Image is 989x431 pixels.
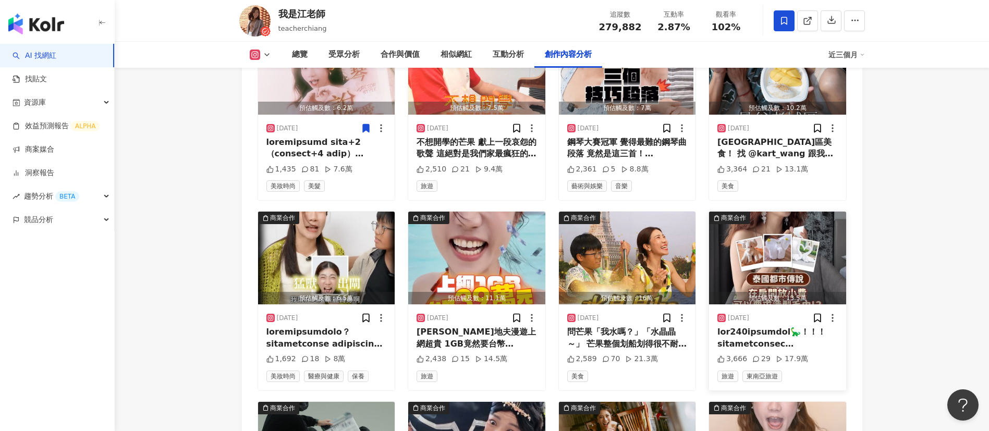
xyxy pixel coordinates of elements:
div: 預估觸及數：7萬 [559,102,696,115]
div: 2,510 [417,164,446,175]
span: 美食 [717,180,738,192]
div: loremipsumdolo？ sitametconse adipiscin😂 elits、doeiusmodt incididuntut laboreetdolorem aliquaenima... [266,326,387,350]
a: 洞察報告 [13,168,54,178]
div: 追蹤數 [599,9,642,20]
div: [DATE] [728,124,749,133]
div: 受眾分析 [328,48,360,61]
div: 8萬 [324,354,345,364]
div: BETA [55,191,79,202]
div: loremipsumd sita+2 （consect+4 adip） elitseddoeiusmo temporincididuntutlab etdolorema aliquaenim！a... [266,137,387,160]
div: 2,438 [417,354,446,364]
div: 3,364 [717,164,747,175]
span: 競品分析 [24,208,53,231]
div: 預估觸及數：7.5萬 [408,102,545,115]
div: 總覽 [292,48,308,61]
div: [DATE] [427,314,448,323]
a: 商案媒合 [13,144,54,155]
div: 我是江老師 [278,7,327,20]
div: 商業合作 [571,213,596,223]
img: logo [8,14,64,34]
div: 商業合作 [270,403,295,413]
div: 近三個月 [828,46,865,63]
div: 29 [752,354,771,364]
button: 商業合作預估觸及數：7.5萬 [408,22,545,115]
div: 8.8萬 [621,164,649,175]
button: 商業合作預估觸及數：6.2萬 [258,22,395,115]
button: 商業合作預估觸及數：16萬 [559,212,696,304]
div: 17.9萬 [776,354,808,364]
span: 美食 [567,371,588,382]
div: 2,589 [567,354,597,364]
span: teacherchiang [278,24,327,32]
div: 2,361 [567,164,597,175]
span: 美髮 [304,180,325,192]
img: post-image [709,212,846,304]
img: post-image [709,22,846,115]
div: 問芒果「我水嗎？」「水晶晶～」 芒果整個划船划得很不耐煩 可能因為我的泰文腔調惹怒他了 而且低成本背板他可能很不滿意😂 但是我真的好喜歡泰國、好喜歡泰文 也好喜歡吃泰式口味 SUBWAY @su... [567,326,688,350]
img: post-image [258,212,395,304]
span: 102% [712,22,741,32]
span: 東南亞旅遊 [742,371,782,382]
span: 旅遊 [417,371,437,382]
button: 商業合作預估觸及數：6.5萬 [258,212,395,304]
img: KOL Avatar [239,5,271,36]
div: 合作與價值 [381,48,420,61]
img: post-image [559,212,696,304]
div: [DATE] [728,314,749,323]
span: rise [13,193,20,200]
div: 21.3萬 [625,354,657,364]
div: lor240ipsumdol🦕！！！ sitametconsec adipiscingeli seddoei temporin！ utlabore etdolore ~ magnaaliquae... [717,326,838,350]
span: 美妝時尚 [266,371,300,382]
div: [PERSON_NAME]地夫漫遊上網超貴 1GB竟然要台幣390,000？！ 我出國前一定會先準備好網路 但[PERSON_NAME]地夫飯店都有wifi 本來猶豫要不要買eSIM 後來還是決... [417,326,537,350]
div: 商業合作 [270,213,295,223]
div: [DATE] [277,124,298,133]
div: 預估觸及數：11.1萬 [408,292,545,305]
div: [DATE] [427,124,448,133]
div: 1,435 [266,164,296,175]
div: 相似網紅 [441,48,472,61]
div: 3,666 [717,354,747,364]
div: 1,692 [266,354,296,364]
span: 醫療與健康 [304,371,344,382]
div: 21 [752,164,771,175]
img: post-image [258,22,395,115]
button: 商業合作預估觸及數：11.1萬 [408,212,545,304]
div: 預估觸及數：10.2萬 [709,102,846,115]
div: 不想開學的芒果 獻上一段哀怨的歌聲 這絕對是我們家最瘋狂的暑假 不是在收行李就是在收行李的路上🧳 日本、泰國、[PERSON_NAME]地夫、新加坡、菲律賓 這次的網卡都是 @173_esim ... [417,137,537,160]
div: 互動分析 [493,48,524,61]
div: 商業合作 [420,213,445,223]
div: 觀看率 [706,9,746,20]
div: 9.4萬 [475,164,503,175]
span: 趨勢分析 [24,184,79,208]
div: [DATE] [277,314,298,323]
div: 14.5萬 [475,354,507,364]
div: 預估觸及數：6.5萬 [258,292,395,305]
div: 商業合作 [571,403,596,413]
span: 旅遊 [717,371,738,382]
div: [DATE] [578,314,599,323]
div: 預估觸及數：13.5萬 [709,292,846,305]
span: 藝術與娛樂 [567,180,607,192]
div: 18 [301,354,320,364]
button: 商業合作預估觸及數：7萬 [559,22,696,115]
span: 資源庫 [24,91,46,114]
div: 預估觸及數：16萬 [559,292,696,305]
div: 預估觸及數：6.2萬 [258,102,395,115]
div: 鋼琴大賽冠軍 覺得最難的鋼琴曲段落 竟然是這三首！ @sam_glicklich 本週六在高雄有演出哦 可以去Opentix搜尋：《山海迴響》高市交音樂會 就在週六手速要快⚡️ [567,137,688,160]
div: 81 [301,164,320,175]
iframe: Help Scout Beacon - Open [947,389,979,421]
button: 商業合作預估觸及數：13.5萬 [709,212,846,304]
div: 21 [451,164,470,175]
span: 旅遊 [417,180,437,192]
a: 效益預測報告ALPHA [13,121,100,131]
span: 音樂 [611,180,632,192]
a: searchAI 找網紅 [13,51,56,61]
img: post-image [408,22,545,115]
button: 商業合作預估觸及數：10.2萬 [709,22,846,115]
div: 13.1萬 [776,164,808,175]
div: 創作內容分析 [545,48,592,61]
span: 美妝時尚 [266,180,300,192]
a: 找貼文 [13,74,47,84]
img: post-image [408,212,545,304]
div: 互動率 [654,9,694,20]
